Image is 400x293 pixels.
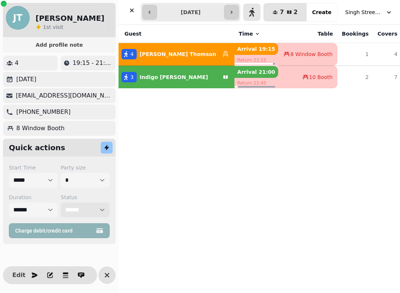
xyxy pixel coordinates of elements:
span: 4 [130,50,134,58]
p: visit [43,23,63,31]
p: 8 Window Booth [16,124,64,133]
th: Bookings [337,25,373,43]
p: Indigo [PERSON_NAME] [140,73,208,81]
p: Return 21:15 [234,55,278,65]
td: 2 [337,66,373,88]
p: 4 [15,59,19,68]
span: Time [239,30,253,37]
label: Status [61,194,110,201]
span: Singh Street Bruntsfield [345,9,382,16]
p: [DATE] [16,75,36,84]
span: 10 Booth [309,73,333,81]
th: Guest [119,25,234,43]
p: Arrival 21:00 [234,66,278,78]
button: Charge debit/credit card [9,223,110,238]
p: Arrival 19:15 [234,43,278,55]
p: 19:15 - 21:15 [73,59,113,68]
span: 2 [294,9,298,15]
button: Singh Street Bruntsfield [341,6,397,19]
p: [PERSON_NAME] Thomson [140,50,216,58]
p: [EMAIL_ADDRESS][DOMAIN_NAME] [16,91,113,100]
p: [PHONE_NUMBER] [16,108,71,116]
p: Return 22:45 [234,78,278,88]
label: Party size [61,164,110,171]
span: st [46,24,53,30]
button: Edit [11,268,26,283]
span: Create [312,10,331,15]
span: Charge debit/credit card [15,228,94,233]
button: Create [306,3,337,21]
span: 8 Window Booth [290,50,333,58]
h2: [PERSON_NAME] [36,13,104,23]
button: 4[PERSON_NAME] Thomson [119,45,234,63]
button: Add profile note [6,40,113,50]
label: Start Time [9,164,58,171]
span: 3 [130,73,134,81]
label: Duration [9,194,58,201]
h2: Quick actions [9,142,65,153]
button: 72 [264,3,306,21]
span: 1 [43,24,46,30]
button: 3Indigo [PERSON_NAME] [119,68,234,86]
td: 1 [337,43,373,66]
span: 7 [280,9,284,15]
span: Add profile note [12,42,107,47]
span: JT [13,13,22,22]
button: Time [239,30,260,37]
th: Table [278,25,337,43]
span: Edit [14,272,23,278]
